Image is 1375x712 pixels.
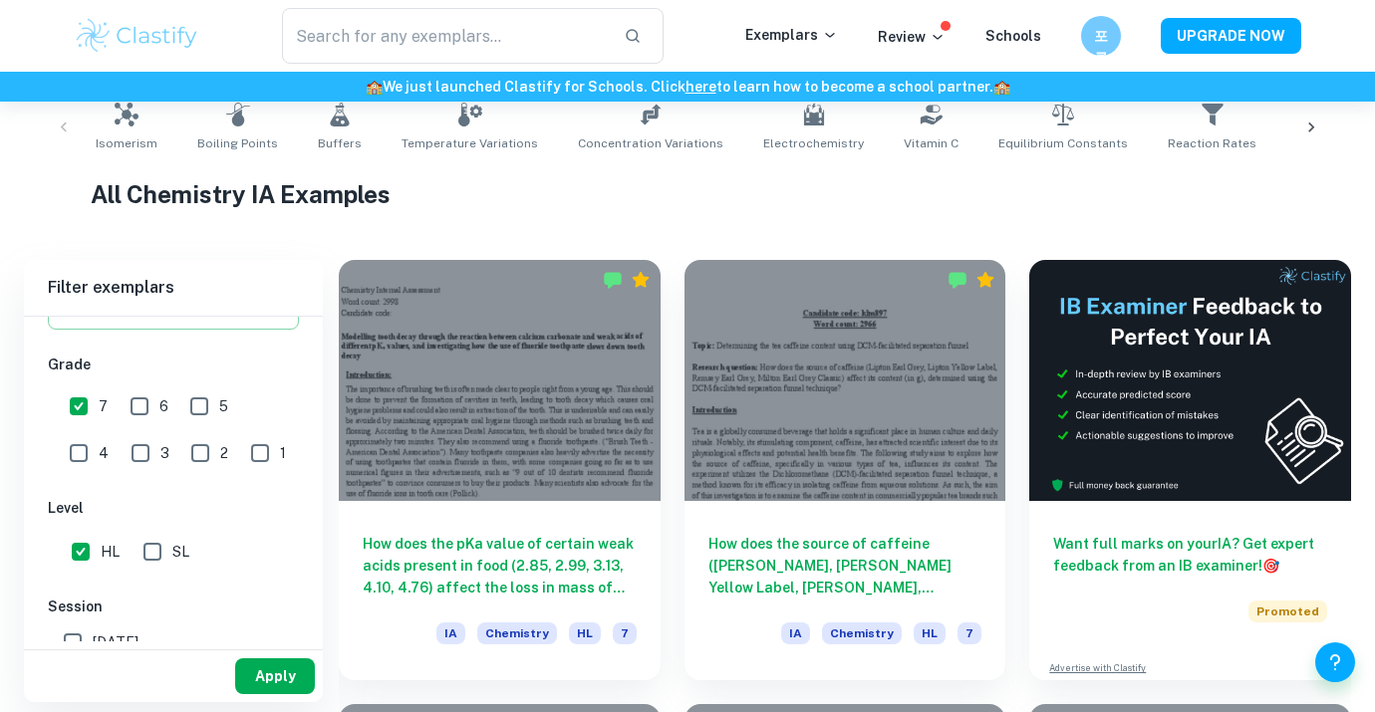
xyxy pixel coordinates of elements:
span: 4 [99,442,109,464]
span: Electrochemistry [763,134,864,152]
h6: Session [48,595,299,617]
a: How does the pKa value of certain weak acids present in food (2.85, 2.99, 3.13, 4.10, 4.76) affec... [339,260,661,680]
h6: How does the source of caffeine ([PERSON_NAME], [PERSON_NAME] Yellow Label, [PERSON_NAME], [PERSO... [708,533,982,598]
h6: Level [48,497,299,519]
span: Vitamin C [904,134,959,152]
img: Marked [948,270,967,290]
p: Review [878,26,946,48]
h6: Want full marks on your IA ? Get expert feedback from an IB examiner! [1053,533,1327,577]
span: Temperature Variations [402,134,538,152]
span: 2 [220,442,228,464]
span: Concentration Variations [578,134,723,152]
span: HL [914,622,946,644]
span: 6 [159,395,168,417]
img: Clastify logo [74,16,200,56]
a: Advertise with Clastify [1049,661,1146,675]
span: Chemistry [822,622,902,644]
button: Apply [235,658,315,694]
span: Buffers [318,134,362,152]
span: Promoted [1248,600,1327,622]
button: 포루 [1081,16,1121,56]
input: Search for any exemplars... [282,8,608,64]
span: 5 [219,395,228,417]
a: Want full marks on yourIA? Get expert feedback from an IB examiner!PromotedAdvertise with Clastify [1029,260,1351,680]
span: 🏫 [993,79,1010,95]
div: Premium [631,270,651,290]
a: How does the source of caffeine ([PERSON_NAME], [PERSON_NAME] Yellow Label, [PERSON_NAME], [PERSO... [685,260,1006,680]
img: Marked [603,270,623,290]
span: 7 [99,395,108,417]
span: SL [172,541,189,563]
span: 7 [613,622,637,644]
a: Schools [985,28,1041,44]
img: Thumbnail [1029,260,1351,501]
h6: 포루 [1090,25,1113,47]
span: HL [569,622,601,644]
span: 1 [280,442,286,464]
span: IA [436,622,465,644]
span: 7 [958,622,981,644]
a: here [686,79,716,95]
span: HL [101,541,120,563]
h6: Filter exemplars [24,260,323,316]
span: 3 [160,442,169,464]
span: [DATE] [93,631,138,653]
span: 🎯 [1262,558,1279,574]
span: Chemistry [477,622,557,644]
h1: All Chemistry IA Examples [91,176,1285,212]
h6: Grade [48,354,299,375]
p: Exemplars [745,24,838,46]
span: Equilibrium Constants [998,134,1128,152]
span: Isomerism [96,134,157,152]
span: Reaction Rates [1168,134,1256,152]
div: Premium [975,270,995,290]
span: Boiling Points [197,134,278,152]
button: Help and Feedback [1315,642,1355,682]
button: UPGRADE NOW [1161,18,1301,54]
h6: How does the pKa value of certain weak acids present in food (2.85, 2.99, 3.13, 4.10, 4.76) affec... [363,533,637,598]
span: 🏫 [366,79,383,95]
h6: We just launched Clastify for Schools. Click to learn how to become a school partner. [4,76,1371,98]
span: IA [781,622,810,644]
